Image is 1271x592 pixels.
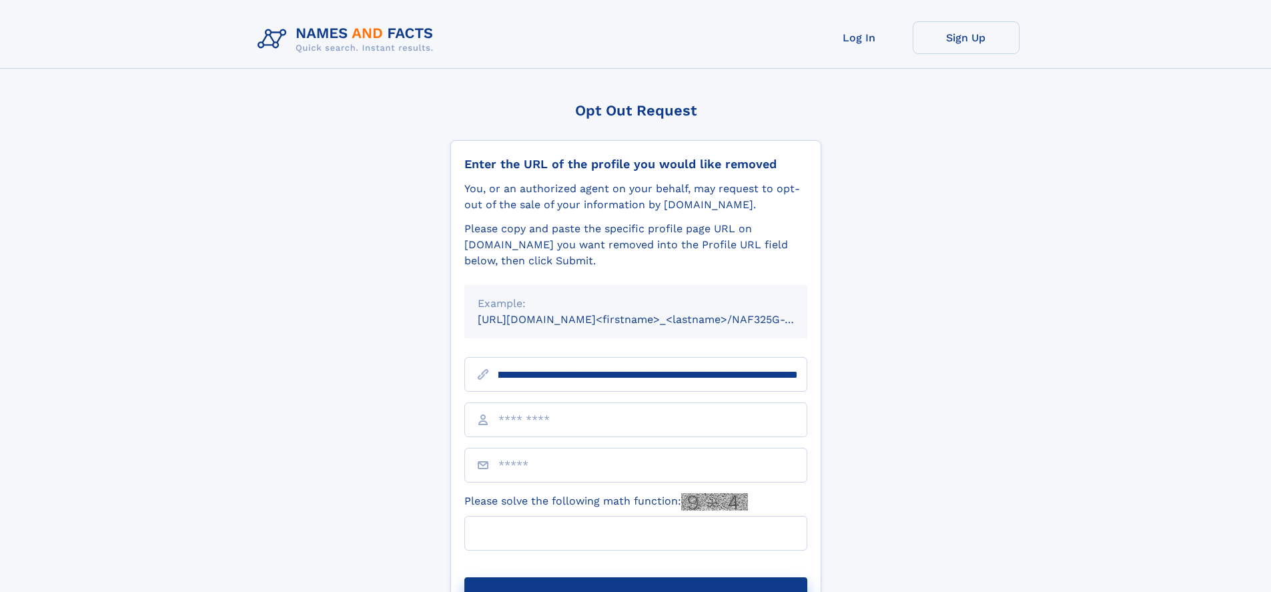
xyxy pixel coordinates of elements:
[450,102,821,119] div: Opt Out Request
[913,21,1019,54] a: Sign Up
[252,21,444,57] img: Logo Names and Facts
[806,21,913,54] a: Log In
[464,157,807,172] div: Enter the URL of the profile you would like removed
[464,181,807,213] div: You, or an authorized agent on your behalf, may request to opt-out of the sale of your informatio...
[478,296,794,312] div: Example:
[478,313,833,326] small: [URL][DOMAIN_NAME]<firstname>_<lastname>/NAF325G-xxxxxxxx
[464,493,748,511] label: Please solve the following math function:
[464,221,807,269] div: Please copy and paste the specific profile page URL on [DOMAIN_NAME] you want removed into the Pr...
